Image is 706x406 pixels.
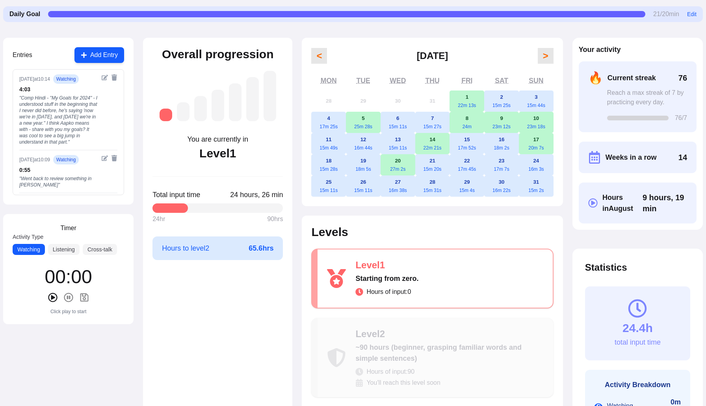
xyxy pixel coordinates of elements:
div: You are currently in [188,134,248,145]
abbr: August 16, 2025 [499,137,505,142]
div: 4 : 03 [19,85,98,93]
button: July 31, 2025 [415,90,450,112]
button: August 6, 202515m 11s [381,112,415,133]
abbr: August 12, 2025 [360,137,366,142]
div: [DATE] at 10:14 [19,76,50,82]
button: August 2, 202515m 25s [484,90,519,112]
button: August 25, 202515m 11s [311,175,346,197]
button: July 28, 2025 [311,90,346,112]
div: 15m 27s [415,124,450,130]
abbr: Friday [461,77,472,85]
h3: Entries [13,50,32,60]
div: Click play to start [50,308,86,315]
button: August 1, 202522m 13s [450,90,484,112]
h2: Levels [311,225,553,239]
div: 15m 25s [484,102,519,109]
button: August 19, 202518m 5s [346,154,381,175]
button: Edit entry [102,74,108,81]
button: < [311,48,327,64]
button: July 29, 2025 [346,90,381,112]
span: watching [53,155,79,164]
div: Level 1: Starting from zero. [160,109,172,121]
abbr: Wednesday [390,77,406,85]
button: August 4, 202517m 25s [311,112,346,133]
h3: Timer [60,223,76,233]
abbr: August 8, 2025 [466,115,468,121]
abbr: August 10, 2025 [533,115,539,121]
abbr: July 30, 2025 [395,98,401,104]
div: 15m 11s [346,187,381,194]
button: August 24, 202516m 3s [519,154,554,175]
button: August 16, 202518m 2s [484,133,519,154]
button: > [538,48,554,64]
div: 27m 2s [381,166,415,172]
div: 17m 25s [311,124,346,130]
abbr: July 29, 2025 [360,98,366,104]
div: 15m 28s [311,166,346,172]
button: August 8, 202524m [450,112,484,133]
button: August 23, 202517m 7s [484,154,519,175]
button: August 3, 202515m 44s [519,90,554,112]
abbr: August 7, 2025 [431,115,434,121]
button: August 11, 202515m 49s [311,133,346,154]
div: 15m 44s [519,102,554,109]
button: August 15, 202517m 52s [450,133,484,154]
span: Hours of input: 0 [366,287,411,297]
div: 20m 7s [519,145,554,151]
div: Level 6: ~1,750 hours (advanced, understanding native media with effort) [246,77,259,121]
span: 14 [678,152,687,163]
button: Add Entry [74,47,124,63]
div: 18m 5s [346,166,381,172]
button: Delete entry [111,155,117,161]
div: " Went back to review something in [PERSON_NAME] " [19,175,98,188]
button: August 29, 202515m 4s [450,175,484,197]
div: 15m 11s [311,187,346,194]
abbr: August 22, 2025 [464,158,470,164]
button: August 5, 202525m 28s [346,112,381,133]
span: Click to toggle between decimal and time format [643,192,687,214]
span: Current streak [608,72,656,83]
span: Click to toggle between decimal and time format [230,189,283,200]
div: 24m [450,124,484,130]
span: Hours to level 2 [162,243,209,254]
abbr: August 6, 2025 [396,115,399,121]
span: > [543,50,548,62]
abbr: August 28, 2025 [429,179,435,185]
h2: Your activity [579,44,697,55]
h2: Overall progression [162,47,273,61]
abbr: August 11, 2025 [326,137,332,142]
abbr: August 13, 2025 [395,137,401,142]
div: 25m 28s [346,124,381,130]
div: 15m 11s [381,145,415,151]
button: August 30, 202516m 22s [484,175,519,197]
div: 22m 21s [415,145,450,151]
div: 15m 11s [381,124,415,130]
button: Cross-talk [83,244,117,255]
button: Edit entry [102,155,108,161]
span: 21 / 20 min [653,9,679,19]
button: Watching [13,244,45,255]
span: 76 [678,72,687,83]
button: August 12, 202516m 44s [346,133,381,154]
div: Level 5: ~1,050 hours (high intermediate, understanding most everyday content) [229,83,242,121]
abbr: August 17, 2025 [533,137,539,142]
div: 15m 49s [311,145,346,151]
abbr: August 31, 2025 [533,179,539,185]
abbr: August 20, 2025 [395,158,401,164]
div: 15m 2s [519,187,554,194]
div: 18m 2s [484,145,519,151]
abbr: July 28, 2025 [326,98,332,104]
abbr: August 29, 2025 [464,179,470,185]
label: Activity Type [13,233,124,241]
abbr: August 19, 2025 [360,158,366,164]
div: 0 : 55 [19,166,98,174]
abbr: August 3, 2025 [535,94,537,100]
abbr: August 24, 2025 [533,158,539,164]
abbr: August 1, 2025 [466,94,468,100]
div: 24.4h [622,321,653,335]
abbr: August 4, 2025 [327,115,330,121]
abbr: Tuesday [356,77,370,85]
div: ~90 hours (beginner, grasping familiar words and simple sentences) [355,342,543,364]
div: Starting from zero. [355,273,543,284]
button: August 14, 202522m 21s [415,133,450,154]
